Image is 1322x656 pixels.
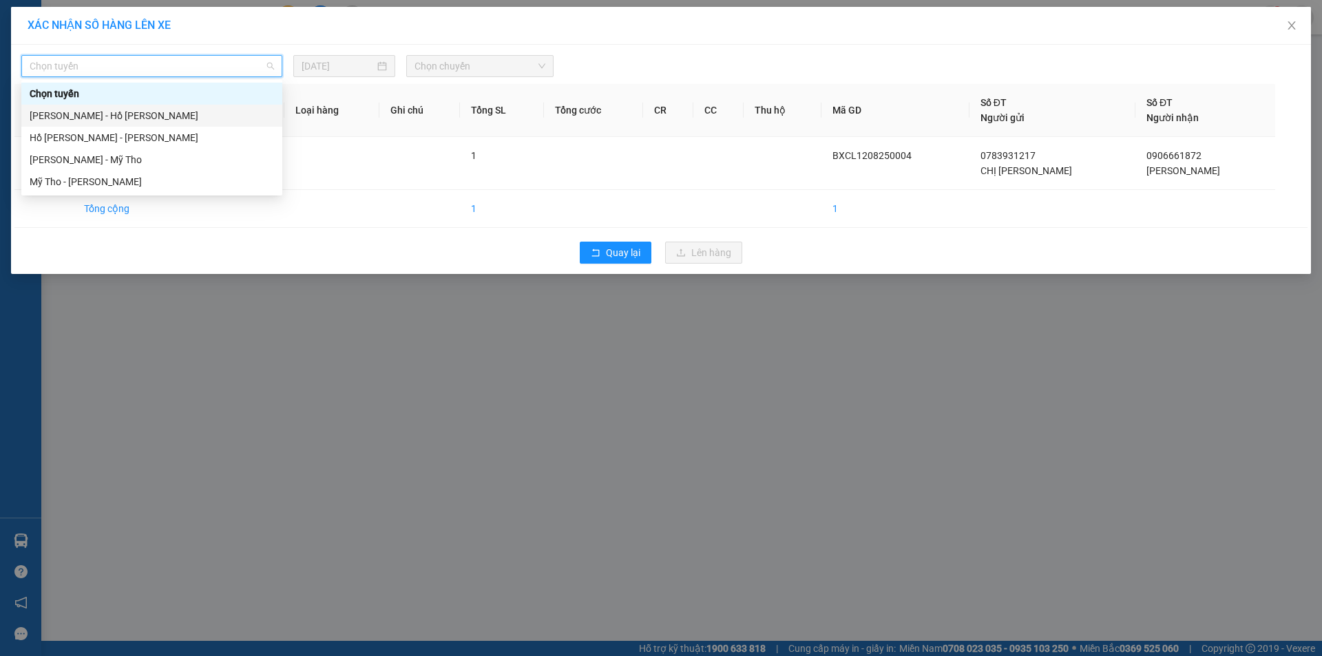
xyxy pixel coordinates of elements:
span: Chọn tuyến [30,56,274,76]
div: Cao Lãnh - Mỹ Tho [21,149,282,171]
span: Quay lại [606,245,640,260]
span: XÁC NHẬN SỐ HÀNG LÊN XE [28,19,171,32]
span: rollback [591,248,600,259]
span: 0783931217 [980,150,1036,161]
div: Chọn tuyến [30,86,274,101]
th: Thu hộ [744,84,821,137]
span: 1 [471,150,476,161]
span: [PERSON_NAME] [1146,165,1220,176]
div: Chọn tuyến [21,83,282,105]
td: 1 [821,190,969,228]
th: STT [14,84,73,137]
button: uploadLên hàng [665,242,742,264]
th: Mã GD [821,84,969,137]
div: Hồ Chí Minh - Cao Lãnh [21,127,282,149]
th: Loại hàng [284,84,380,137]
th: Tổng SL [460,84,543,137]
td: Tổng cộng [73,190,171,228]
th: CR [643,84,693,137]
div: [PERSON_NAME] - Hồ [PERSON_NAME] [30,108,274,123]
span: close [1286,20,1297,31]
td: 1 [460,190,543,228]
span: Người gửi [980,112,1025,123]
span: Số ĐT [980,97,1007,108]
div: Mỹ Tho - Cao Lãnh [21,171,282,193]
input: 12/08/2025 [302,59,375,74]
span: Số ĐT [1146,97,1173,108]
th: Ghi chú [379,84,460,137]
div: Cao Lãnh - Hồ Chí Minh [21,105,282,127]
th: Tổng cước [544,84,644,137]
span: Người nhận [1146,112,1199,123]
td: 1 [14,137,73,190]
button: Close [1272,7,1311,45]
span: BXCL1208250004 [832,150,912,161]
div: Mỹ Tho - [PERSON_NAME] [30,174,274,189]
div: [PERSON_NAME] - Mỹ Tho [30,152,274,167]
span: 0906661872 [1146,150,1202,161]
button: rollbackQuay lại [580,242,651,264]
div: Hồ [PERSON_NAME] - [PERSON_NAME] [30,130,274,145]
span: Chọn chuyến [415,56,545,76]
th: CC [693,84,744,137]
span: CHỊ [PERSON_NAME] [980,165,1072,176]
